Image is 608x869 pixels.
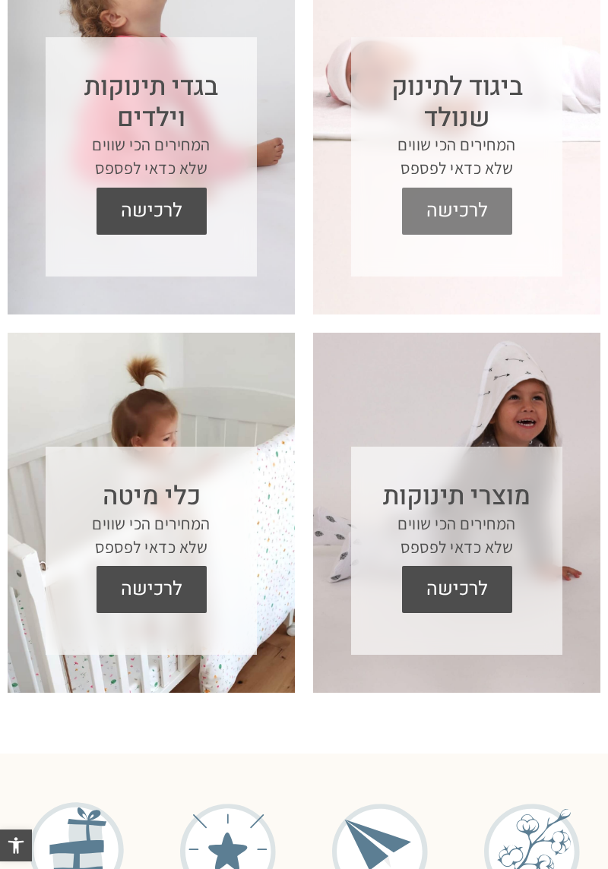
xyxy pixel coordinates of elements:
[53,71,249,134] h3: בגדי תינוקות וילדים
[359,481,555,512] h3: מוצרי תינוקות
[108,566,195,613] span: לרכישה
[413,188,501,235] span: לרכישה
[53,133,249,180] p: המחירים הכי שווים שלא כדאי לפספס
[359,512,555,559] p: המחירים הכי שווים שלא כדאי לפספס
[359,133,555,180] p: המחירים הכי שווים שלא כדאי לפספס
[97,188,207,235] a: לרכישה
[53,481,249,512] h3: כלי מיטה
[402,566,512,613] a: לרכישה
[402,188,512,235] a: לרכישה
[359,71,555,134] h3: ביגוד לתינוק שנולד
[53,512,249,559] p: המחירים הכי שווים שלא כדאי לפספס
[108,188,195,235] span: לרכישה
[97,566,207,613] a: לרכישה
[413,566,501,613] span: לרכישה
